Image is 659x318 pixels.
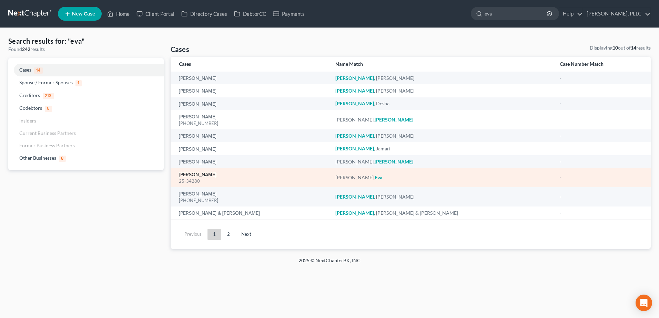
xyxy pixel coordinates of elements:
a: Home [104,8,133,20]
em: [PERSON_NAME] [335,194,374,200]
em: [PERSON_NAME] [335,88,374,94]
a: 1 [207,229,221,240]
div: - [560,100,642,107]
div: , [PERSON_NAME] [335,132,549,139]
a: Help [559,8,582,20]
em: [PERSON_NAME] [375,159,413,165]
div: Found results [8,46,164,53]
div: - [560,210,642,216]
div: - [560,145,642,152]
span: Cases [19,67,31,73]
div: , [PERSON_NAME] [335,75,549,82]
span: Insiders [19,118,36,124]
a: [PERSON_NAME], PLLC [583,8,650,20]
div: [PERSON_NAME], [335,116,549,123]
a: Client Portal [133,8,178,20]
em: [PERSON_NAME] [335,210,374,216]
a: [PERSON_NAME] [179,160,216,165]
em: [PERSON_NAME] [375,117,413,123]
a: Creditors213 [8,89,164,102]
em: [PERSON_NAME] [335,146,374,151]
a: [PERSON_NAME] [179,147,216,152]
span: Spouse / Former Spouses [19,79,73,85]
span: 14 [34,67,43,74]
div: [PERSON_NAME], [335,174,549,181]
span: 8 [59,156,66,162]
a: [PERSON_NAME] [179,115,216,119]
a: Cases14 [8,64,164,76]
div: - [560,174,642,181]
div: , [PERSON_NAME] [335,87,549,94]
div: Displaying out of results [590,44,651,51]
th: Cases [171,57,330,72]
strong: 10 [612,45,618,51]
a: [PERSON_NAME] [179,76,216,81]
h4: Cases [171,44,189,54]
a: Spouse / Former Spouses1 [8,76,164,89]
div: [PHONE_NUMBER] [179,120,324,127]
a: [PERSON_NAME] [179,192,216,197]
span: 6 [45,106,52,112]
a: Payments [270,8,308,20]
div: , [PERSON_NAME] & [PERSON_NAME] [335,210,549,216]
input: Search by name... [485,7,548,20]
div: - [560,87,642,94]
span: Former Business Partners [19,142,75,148]
a: Insiders [8,115,164,127]
a: [PERSON_NAME] [179,172,216,177]
span: 1 [75,80,82,86]
div: - [560,116,642,123]
a: [PERSON_NAME] [179,102,216,107]
th: Name Match [330,57,554,72]
div: - [560,75,642,82]
div: , [PERSON_NAME] [335,193,549,200]
a: 2 [222,229,235,240]
span: Codebtors [19,105,42,111]
div: [PERSON_NAME], [335,158,549,165]
strong: 242 [22,46,30,52]
em: [PERSON_NAME] [335,75,374,81]
div: Open Intercom Messenger [636,295,652,311]
div: , Jamari [335,145,549,152]
a: DebtorCC [231,8,270,20]
a: Former Business Partners [8,139,164,152]
a: [PERSON_NAME] [179,134,216,139]
th: Case Number Match [554,57,651,72]
em: [PERSON_NAME] [335,133,374,139]
em: Eva [375,174,382,180]
span: 213 [43,93,54,99]
a: Directory Cases [178,8,231,20]
div: - [560,158,642,165]
span: Creditors [19,92,40,98]
a: Other Businesses8 [8,152,164,165]
div: [PHONE_NUMBER] [179,197,324,204]
a: [PERSON_NAME] [179,89,216,94]
div: - [560,193,642,200]
em: [PERSON_NAME] [335,100,374,106]
div: - [560,132,642,139]
div: , Desha [335,100,549,107]
a: Current Business Partners [8,127,164,139]
span: Current Business Partners [19,130,76,136]
span: New Case [72,11,95,17]
h4: Search results for: "eva" [8,36,164,46]
div: 25-34280 [179,178,324,184]
a: Codebtors6 [8,102,164,115]
span: Other Businesses [19,155,56,161]
a: Next [236,229,257,240]
strong: 14 [631,45,636,51]
a: [PERSON_NAME] & [PERSON_NAME] [179,211,260,216]
div: 2025 © NextChapterBK, INC [133,257,526,269]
